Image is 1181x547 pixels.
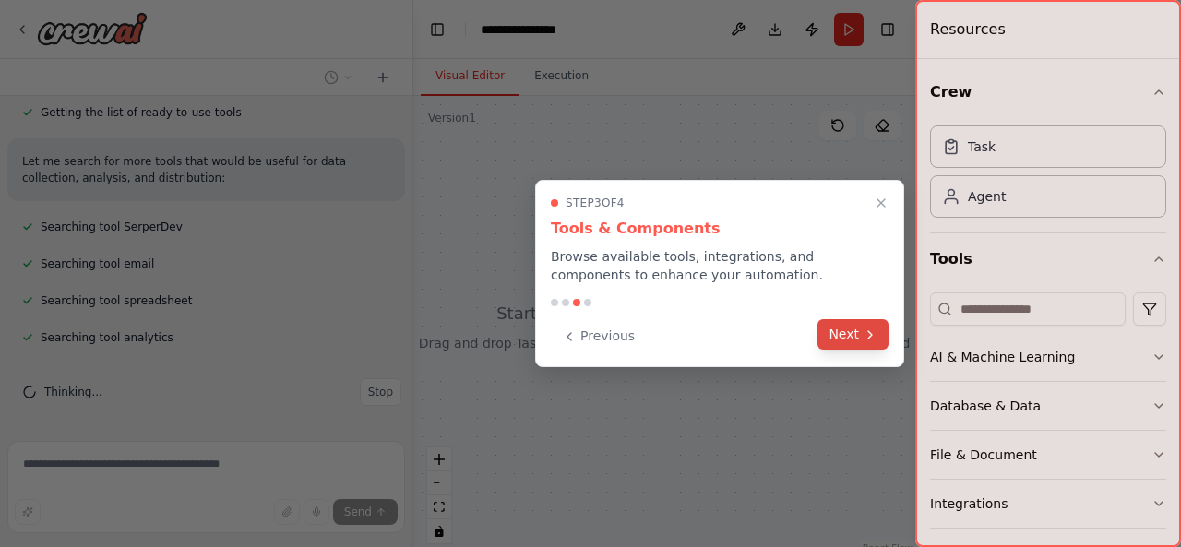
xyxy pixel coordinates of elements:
button: Previous [551,321,646,351]
button: Close walkthrough [870,192,892,214]
span: Step 3 of 4 [566,196,625,210]
p: Browse available tools, integrations, and components to enhance your automation. [551,247,889,284]
button: Next [817,319,889,350]
button: Hide left sidebar [424,17,450,42]
h3: Tools & Components [551,218,889,240]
